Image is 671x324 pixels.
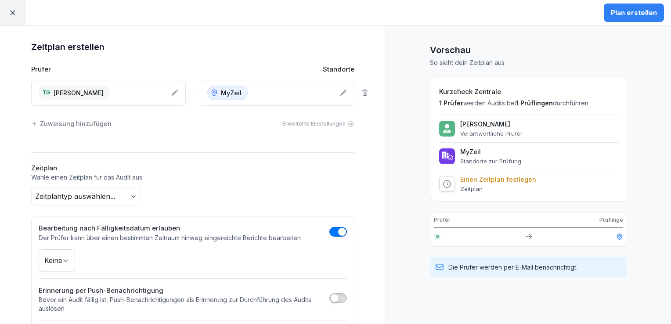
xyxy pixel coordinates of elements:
[604,4,664,22] button: Plan erstellen
[31,65,51,75] p: Prüfer
[31,119,112,128] div: Zuweisung hinzufügen
[323,65,354,75] p: Standorte
[611,8,657,18] div: Plan erstellen
[31,40,354,54] h1: Zeitplan erstellen
[434,216,451,224] p: Prüfer
[460,158,521,165] p: Standorte zur Prüfung
[31,163,354,173] h2: Zeitplan
[599,216,623,224] p: Prüflinge
[460,185,536,192] p: Zeitplan
[434,233,441,240] div: TG
[516,99,553,107] span: 1 Prüflingen
[439,87,618,97] h2: Kurzcheck Zentrale
[39,286,325,296] h2: Erinnerung per Push-Benachrichtigung
[39,234,301,242] p: Der Prüfer kann über einen bestimmten Zeitraum hinweg eingereichte Berichte bearbeiten
[31,173,354,182] p: Wähle einen Zeitplan für das Audit aus
[460,176,536,184] p: Einen Zeitplan festlegen
[42,88,51,97] div: TG
[39,223,301,234] h2: Bearbeitung nach Fälligkeitsdatum erlauben
[221,88,242,97] p: MyZeil
[439,99,463,107] span: 1 Prüfer
[439,99,618,108] p: werden Audits bei durchführen
[430,43,627,57] h1: Vorschau
[54,88,104,97] p: [PERSON_NAME]
[460,148,521,156] p: MyZeil
[430,58,627,67] p: So sieht dein Zeitplan aus
[282,120,354,128] div: Erweiterte Einstellungen
[460,130,523,137] p: Verantwortliche Prüfer
[39,295,325,313] p: Bevor ein Audit fällig ist, Push-Benachrichtigungen als Erinnerung zur Durchführung des Audits au...
[448,263,577,272] p: Die Prüfer werden per E-Mail benachrichtigt.
[460,120,523,128] p: [PERSON_NAME]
